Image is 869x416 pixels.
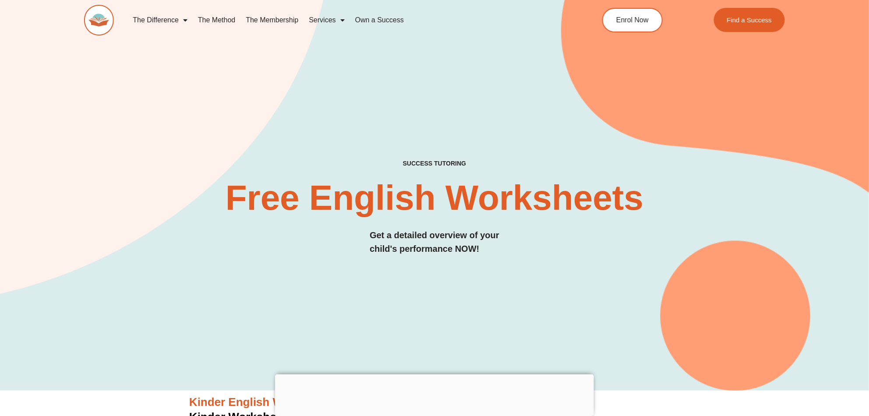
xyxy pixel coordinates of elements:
h3: Get a detailed overview of your child's performance NOW! [370,229,499,256]
iframe: Chat Widget [724,317,869,416]
a: Find a Success [714,8,785,32]
h4: SUCCESS TUTORING​ [331,160,538,167]
iframe: Advertisement [275,374,594,414]
span: Enrol Now [616,17,649,24]
a: Enrol Now [602,8,663,32]
a: The Difference [127,10,193,30]
h3: Kinder English Worksheets [189,395,680,410]
h2: Free English Worksheets​ [203,180,666,215]
a: The Method [193,10,240,30]
span: Find a Success [727,17,772,23]
nav: Menu [127,10,562,30]
a: Own a Success [350,10,409,30]
a: The Membership [240,10,304,30]
a: Services [304,10,350,30]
